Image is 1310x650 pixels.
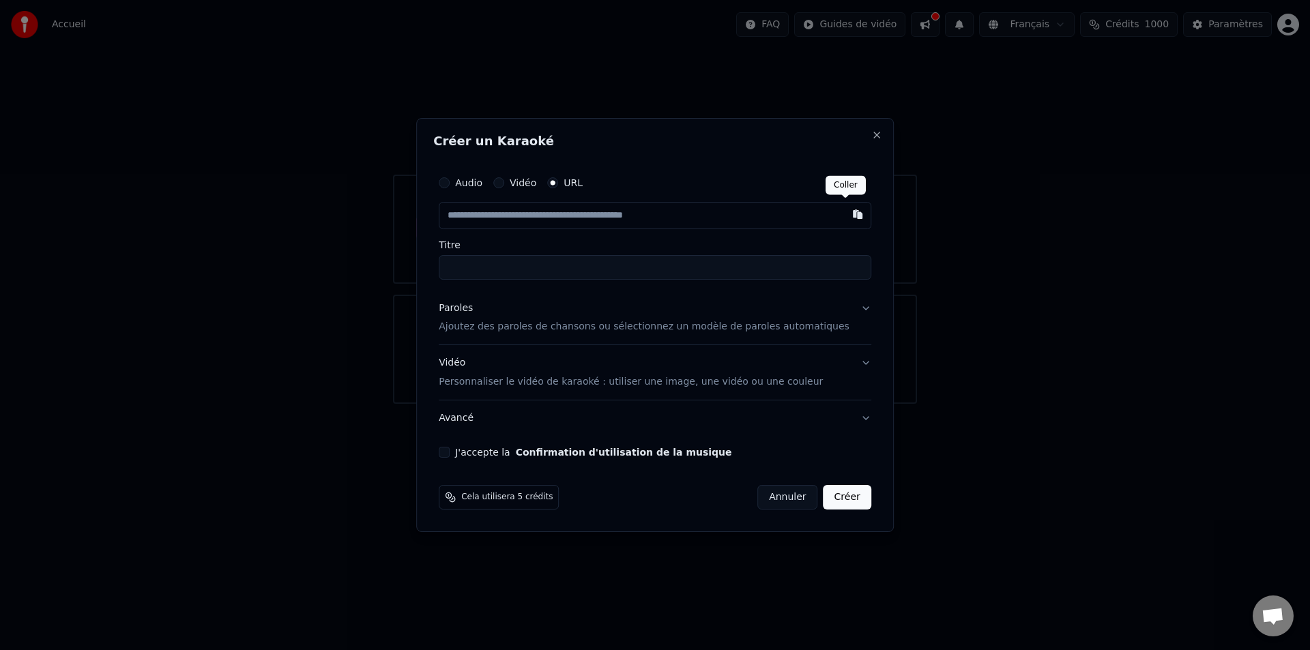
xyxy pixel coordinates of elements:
button: ParolesAjoutez des paroles de chansons ou sélectionnez un modèle de paroles automatiques [439,291,871,345]
div: Paroles [439,301,473,315]
p: Personnaliser le vidéo de karaoké : utiliser une image, une vidéo ou une couleur [439,375,823,389]
label: J'accepte la [455,447,731,457]
span: Cela utilisera 5 crédits [461,492,553,503]
p: Ajoutez des paroles de chansons ou sélectionnez un modèle de paroles automatiques [439,321,849,334]
label: Audio [455,178,482,188]
div: Vidéo [439,357,823,389]
h2: Créer un Karaoké [433,135,877,147]
label: URL [564,178,583,188]
label: Titre [439,240,871,250]
label: Vidéo [510,178,536,188]
button: Annuler [757,485,817,509]
button: VidéoPersonnaliser le vidéo de karaoké : utiliser une image, une vidéo ou une couleur [439,346,871,400]
button: J'accepte la [516,447,732,457]
button: Avancé [439,400,871,436]
div: Coller [826,176,866,195]
button: Créer [824,485,871,509]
